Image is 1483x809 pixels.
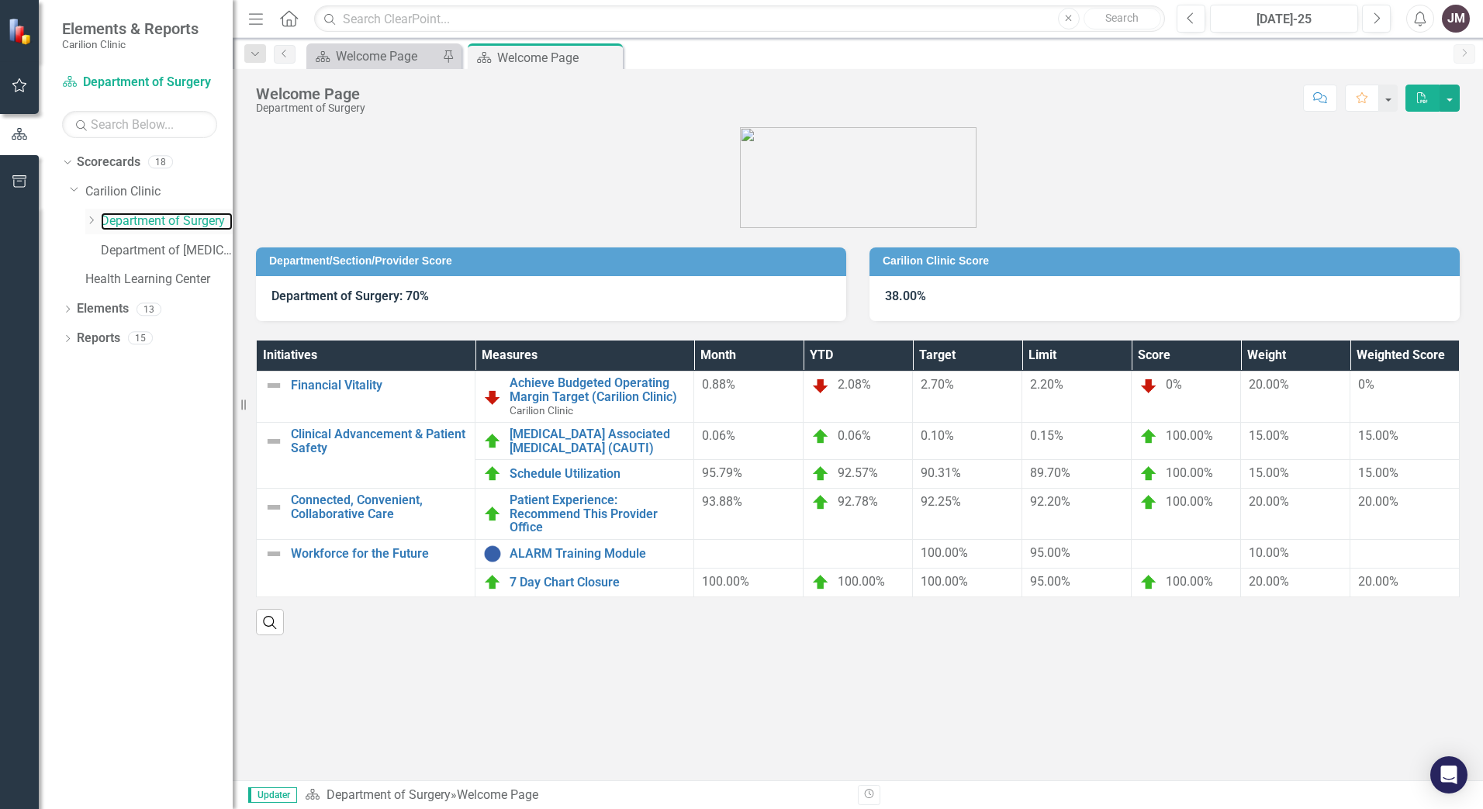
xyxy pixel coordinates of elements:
span: 0.10% [921,428,954,443]
span: 0% [1358,377,1374,392]
span: 90.31% [921,465,961,480]
img: On Target [483,432,502,451]
a: Patient Experience: Recommend This Provider Office [510,493,686,534]
span: Updater [248,787,297,803]
a: Connected, Convenient, Collaborative Care [291,493,467,520]
strong: 38.00% [885,289,926,303]
td: Double-Click to Edit Right Click for Context Menu [257,489,475,540]
img: Below Plan [483,388,502,406]
span: 20.00% [1249,494,1289,509]
span: 0.06% [838,428,871,443]
img: ClearPoint Strategy [8,18,35,45]
img: On Target [483,573,502,592]
strong: Department of Surgery: 70% [271,289,429,303]
small: Carilion Clinic [62,38,199,50]
span: 100.00% [921,574,968,589]
span: Carilion Clinic [510,404,573,417]
span: 20.00% [1358,494,1398,509]
h3: Carilion Clinic Score [883,255,1452,267]
input: Search Below... [62,111,217,138]
div: Welcome Page [497,48,619,67]
span: 15.00% [1249,465,1289,480]
a: Achieve Budgeted Operating Margin Target (Carilion Clinic) [510,376,686,403]
a: Schedule Utilization [510,467,686,481]
span: 92.20% [1030,494,1070,509]
button: Search [1084,8,1161,29]
span: 2.20% [1030,377,1063,392]
span: 0.06% [702,428,735,443]
span: 20.00% [1249,574,1289,589]
span: 2.08% [838,377,871,392]
span: 15.00% [1358,465,1398,480]
button: JM [1442,5,1470,33]
td: Double-Click to Edit Right Click for Context Menu [475,489,694,540]
h3: Department/Section/Provider Score [269,255,838,267]
span: 15.00% [1358,428,1398,443]
span: 0% [1166,377,1182,392]
img: Not Defined [264,498,283,517]
img: Not Defined [264,376,283,395]
td: Double-Click to Edit Right Click for Context Menu [257,372,475,423]
span: 92.78% [838,494,878,509]
span: 15.00% [1249,428,1289,443]
span: 10.00% [1249,545,1289,560]
span: 93.88% [702,494,742,509]
div: 18 [148,156,173,169]
span: Search [1105,12,1139,24]
a: [MEDICAL_DATA] Associated [MEDICAL_DATA] (CAUTI) [510,427,686,455]
a: Department of Surgery [101,213,233,230]
div: » [305,787,846,804]
a: 7 Day Chart Closure [510,576,686,589]
span: 95.79% [702,465,742,480]
img: On Target [483,505,502,524]
a: Department of [MEDICAL_DATA] [101,242,233,260]
td: Double-Click to Edit Right Click for Context Menu [475,568,694,596]
span: 92.25% [921,494,961,509]
a: Department of Surgery [327,787,451,802]
span: 95.00% [1030,545,1070,560]
span: 0.88% [702,377,735,392]
span: 2.70% [921,377,954,392]
div: [DATE]-25 [1215,10,1353,29]
td: Double-Click to Edit Right Click for Context Menu [257,423,475,489]
input: Search ClearPoint... [314,5,1165,33]
div: 13 [137,303,161,316]
img: On Target [1139,465,1158,483]
img: Below Plan [1139,376,1158,395]
span: 100.00% [702,574,749,589]
a: Clinical Advancement & Patient Safety [291,427,467,455]
div: Welcome Page [336,47,438,66]
img: On Target [483,465,502,483]
a: Health Learning Center [85,271,233,289]
span: Elements & Reports [62,19,199,38]
a: Reports [77,330,120,347]
span: 95.00% [1030,574,1070,589]
img: On Target [1139,493,1158,512]
span: 100.00% [1166,574,1213,589]
span: 89.70% [1030,465,1070,480]
a: Financial Vitality [291,379,467,392]
td: Double-Click to Edit Right Click for Context Menu [475,460,694,489]
button: [DATE]-25 [1210,5,1358,33]
a: Carilion Clinic [85,183,233,201]
img: On Target [811,573,830,592]
div: Open Intercom Messenger [1430,756,1467,793]
img: On Target [1139,573,1158,592]
div: Welcome Page [256,85,365,102]
img: On Target [811,493,830,512]
img: No Information [483,545,502,563]
div: Department of Surgery [256,102,365,114]
img: carilion%20clinic%20logo%202.0.png [740,127,977,228]
img: Not Defined [264,545,283,563]
span: 100.00% [838,574,885,589]
span: 0.15% [1030,428,1063,443]
div: 15 [128,332,153,345]
span: 100.00% [1166,428,1213,443]
span: 92.57% [838,465,878,480]
td: Double-Click to Edit Right Click for Context Menu [475,372,694,423]
a: ALARM Training Module [510,547,686,561]
td: Double-Click to Edit Right Click for Context Menu [475,539,694,568]
span: 100.00% [921,545,968,560]
td: Double-Click to Edit Right Click for Context Menu [475,423,694,460]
